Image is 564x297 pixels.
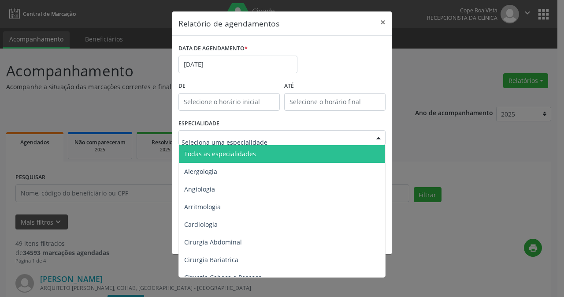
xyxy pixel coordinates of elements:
[178,93,280,111] input: Selecione o horário inicial
[374,11,392,33] button: Close
[184,273,262,282] span: Cirurgia Cabeça e Pescoço
[184,185,215,193] span: Angiologia
[184,238,242,246] span: Cirurgia Abdominal
[178,18,279,29] h5: Relatório de agendamentos
[284,93,386,111] input: Selecione o horário final
[178,42,248,56] label: DATA DE AGENDAMENTO
[178,56,297,73] input: Selecione uma data ou intervalo
[184,203,221,211] span: Arritmologia
[184,220,218,229] span: Cardiologia
[178,79,280,93] label: De
[284,79,386,93] label: ATÉ
[184,150,256,158] span: Todas as especialidades
[182,133,367,151] input: Seleciona uma especialidade
[184,256,238,264] span: Cirurgia Bariatrica
[184,167,217,176] span: Alergologia
[178,117,219,131] label: ESPECIALIDADE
